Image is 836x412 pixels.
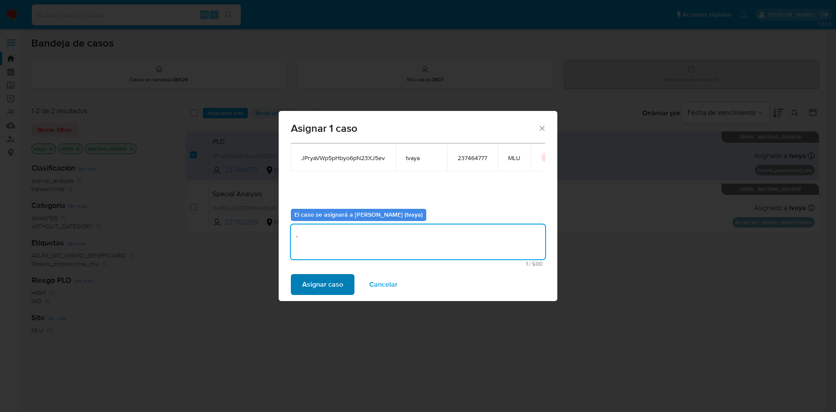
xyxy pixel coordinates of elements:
[301,154,385,162] span: JPryaVWp5pHbyo6pN23XJ5ev
[279,111,557,301] div: assign-modal
[293,261,543,267] span: Máximo 500 caracteres
[508,154,520,162] span: MLU
[406,154,437,162] span: tvaya
[302,275,343,294] span: Asignar caso
[291,274,354,295] button: Asignar caso
[541,152,552,163] button: icon-button
[369,275,398,294] span: Cancelar
[538,124,546,132] button: Cerrar ventana
[358,274,409,295] button: Cancelar
[294,210,423,219] b: El caso se asignará a [PERSON_NAME] (tvaya)
[291,123,538,134] span: Asignar 1 caso
[291,224,545,259] textarea: .
[458,154,487,162] span: 237464777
